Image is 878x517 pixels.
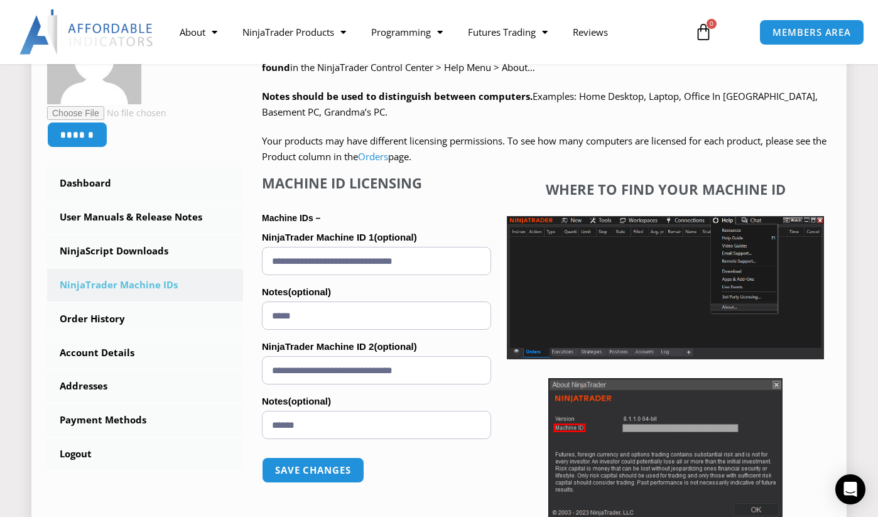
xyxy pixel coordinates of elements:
[47,167,243,200] a: Dashboard
[262,213,320,223] strong: Machine IDs –
[359,18,455,46] a: Programming
[262,90,818,119] span: Examples: Home Desktop, Laptop, Office In [GEOGRAPHIC_DATA], Basement PC, Grandma’s PC.
[167,18,230,46] a: About
[47,235,243,268] a: NinjaScript Downloads
[560,18,621,46] a: Reviews
[374,341,416,352] span: (optional)
[47,337,243,369] a: Account Details
[374,232,416,242] span: (optional)
[835,474,865,504] div: Open Intercom Messenger
[47,438,243,471] a: Logout
[47,201,243,234] a: User Manuals & Release Notes
[230,18,359,46] a: NinjaTrader Products
[707,19,717,29] span: 0
[47,167,243,471] nav: Account pages
[262,90,533,102] strong: Notes should be used to distinguish between computers.
[167,18,685,46] nav: Menu
[507,216,823,359] img: Screenshot 2025-01-17 1155544 | Affordable Indicators – NinjaTrader
[262,175,491,191] h4: Machine ID Licensing
[676,14,731,50] a: 0
[262,283,491,302] label: Notes
[262,457,364,483] button: Save changes
[262,392,491,411] label: Notes
[47,370,243,403] a: Addresses
[47,404,243,437] a: Payment Methods
[262,134,827,163] span: Your products may have different licensing permissions. To see how many computers are licensed fo...
[288,396,331,406] span: (optional)
[288,286,331,297] span: (optional)
[262,337,491,356] label: NinjaTrader Machine ID 2
[19,9,154,55] img: LogoAI | Affordable Indicators – NinjaTrader
[262,228,491,247] label: NinjaTrader Machine ID 1
[759,19,864,45] a: MEMBERS AREA
[772,28,851,37] span: MEMBERS AREA
[455,18,560,46] a: Futures Trading
[47,269,243,302] a: NinjaTrader Machine IDs
[358,150,388,163] a: Orders
[47,303,243,335] a: Order History
[507,181,823,197] h4: Where to find your Machine ID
